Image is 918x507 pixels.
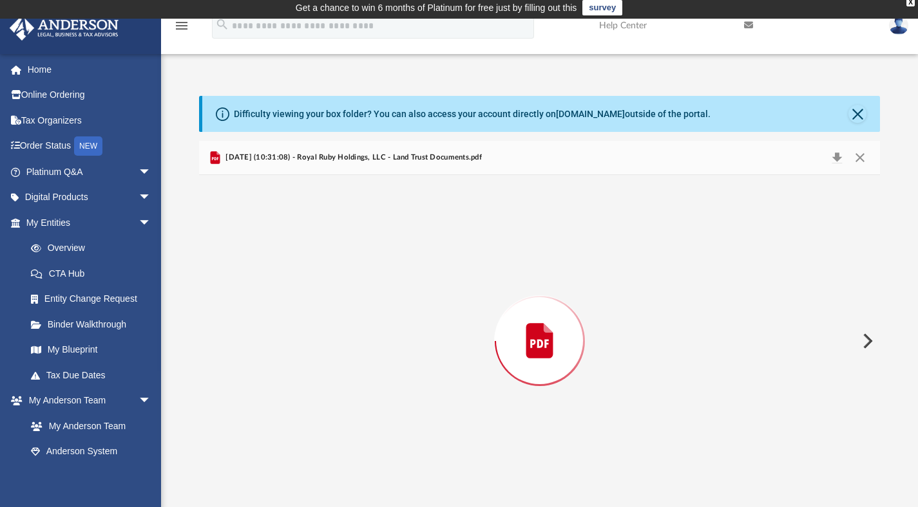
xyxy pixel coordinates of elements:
[234,107,711,121] div: Difficulty viewing your box folder? You can also access your account directly on outside of the p...
[18,413,158,439] a: My Anderson Team
[848,149,872,167] button: Close
[889,16,908,35] img: User Pic
[9,185,171,210] a: Digital Productsarrow_drop_down
[139,210,164,236] span: arrow_drop_down
[18,235,171,261] a: Overview
[18,362,171,388] a: Tax Due Dates
[139,159,164,185] span: arrow_drop_down
[139,388,164,414] span: arrow_drop_down
[139,185,164,211] span: arrow_drop_down
[848,105,866,123] button: Close
[215,17,229,32] i: search
[18,286,171,312] a: Entity Change Request
[74,136,102,156] div: NEW
[9,210,171,235] a: My Entitiesarrow_drop_down
[174,18,189,33] i: menu
[6,15,122,41] img: Anderson Advisors Platinum Portal
[223,152,482,163] span: [DATE] (10:31:08) - Royal Ruby Holdings, LLC - Land Trust Documents.pdf
[199,141,881,507] div: Preview
[9,82,171,108] a: Online Ordering
[9,57,171,82] a: Home
[18,337,164,363] a: My Blueprint
[174,24,189,33] a: menu
[18,311,171,337] a: Binder Walkthrough
[18,261,171,286] a: CTA Hub
[556,109,625,119] a: [DOMAIN_NAME]
[9,159,171,185] a: Platinum Q&Aarrow_drop_down
[9,133,171,160] a: Order StatusNEW
[9,388,164,414] a: My Anderson Teamarrow_drop_down
[825,149,848,167] button: Download
[18,439,164,465] a: Anderson System
[852,323,881,359] button: Next File
[9,107,171,133] a: Tax Organizers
